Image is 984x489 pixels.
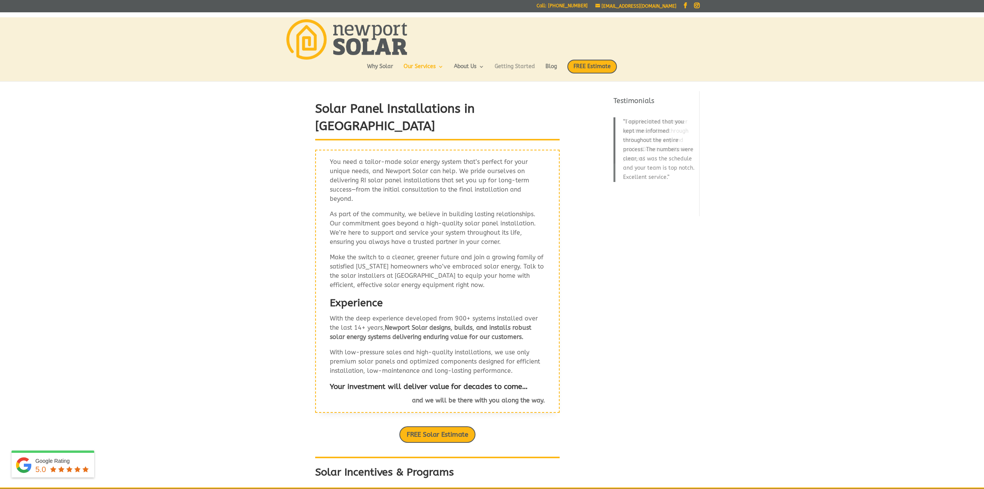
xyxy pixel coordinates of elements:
[595,3,676,9] a: [EMAIL_ADDRESS][DOMAIN_NAME]
[330,157,545,210] p: You need a tailor-made solar energy system that’s perfect for your unique needs, and Newport Sola...
[35,465,46,474] span: 5.0
[404,64,444,77] a: Our Services
[399,426,475,443] a: FREE Solar Estimate
[330,382,528,391] strong: Your investment will deliver value for decades to come…
[613,117,695,182] blockquote: I appreciated that you kept me informed throughout the entire process. The numbers were clear, as...
[537,3,588,12] a: Call: [PHONE_NUMBER]
[35,457,90,465] div: Google Rating
[495,64,535,77] a: Getting Started
[613,96,695,110] h4: Testimonials
[567,60,617,73] span: FREE Estimate
[567,60,617,81] a: FREE Estimate
[412,397,545,404] strong: and we will be there with you along the way.
[315,466,454,478] strong: Solar Incentives & Programs
[545,64,557,77] a: Blog
[330,210,545,253] p: As part of the community, we believe in building lasting relationships. Our commitment goes beyon...
[454,64,484,77] a: About Us
[330,324,531,340] strong: Newport Solar designs, builds, and installs robust solar energy systems delivering enduring value...
[330,253,545,296] p: Make the switch to a cleaner, greener future and join a growing family of satisfied [US_STATE] ho...
[367,64,393,77] a: Why Solar
[315,102,475,133] strong: Solar Panel Installations in [GEOGRAPHIC_DATA]
[286,19,407,60] img: Newport Solar | Solar Energy Optimized.
[330,348,545,382] p: With low-pressure sales and high-quality installations, we use only premium solar panels and opti...
[330,314,545,348] p: With the deep experience developed from 900+ systems installed over the last 14+ years,
[330,297,383,309] strong: Experience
